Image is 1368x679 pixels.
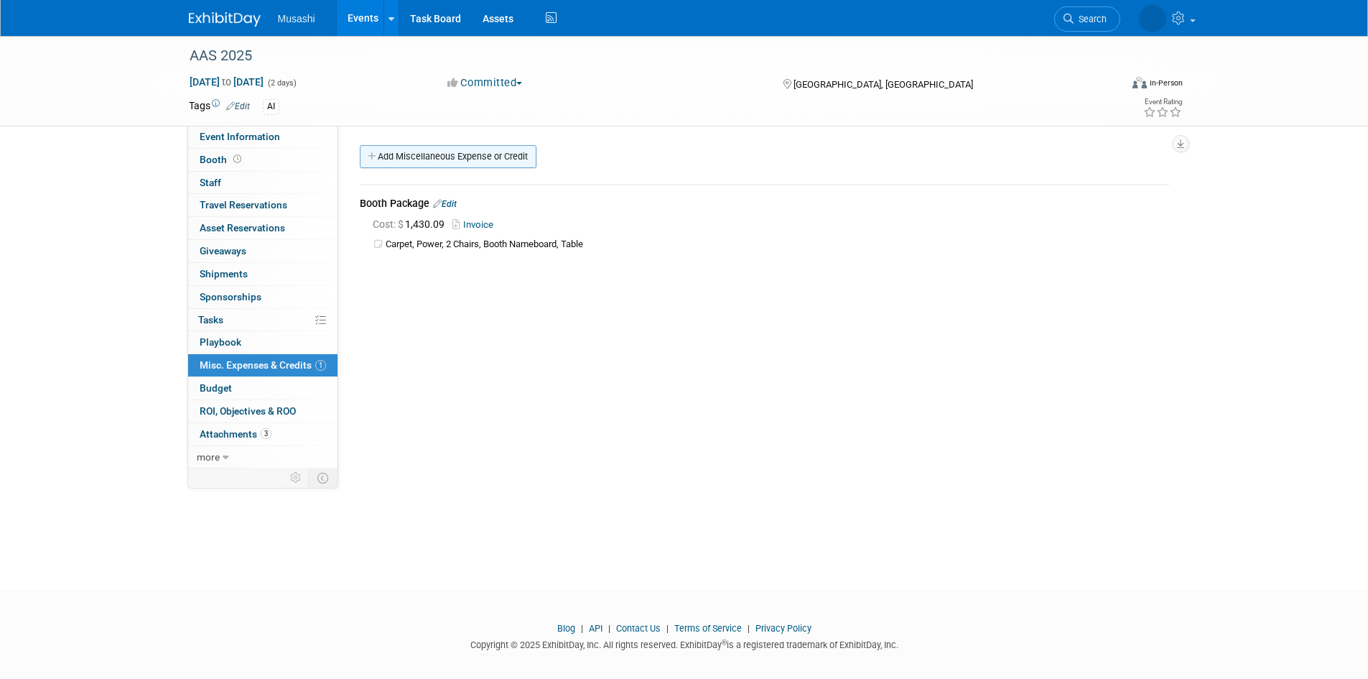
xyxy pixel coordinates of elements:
[188,331,338,354] a: Playbook
[1036,75,1183,96] div: Event Format
[261,428,271,439] span: 3
[189,75,264,88] span: [DATE] [DATE]
[188,286,338,308] a: Sponsorships
[263,99,279,114] div: AI
[200,428,271,440] span: Attachments
[200,382,232,394] span: Budget
[226,101,250,111] a: Edit
[188,126,338,148] a: Event Information
[1132,77,1147,88] img: Format-Inperson.png
[1143,98,1182,106] div: Event Rating
[663,623,672,634] span: |
[200,222,285,234] span: Asset Reservations
[200,245,246,257] span: Giveaways
[188,217,338,239] a: Asset Reservations
[386,239,1169,251] td: Carpet, Power, 2 Chairs, Booth Nameboard, Table
[188,377,338,399] a: Budget
[197,451,220,463] span: more
[315,360,326,371] span: 1
[744,623,753,634] span: |
[200,336,241,348] span: Playbook
[605,623,614,634] span: |
[188,423,338,445] a: Attachments3
[284,468,309,487] td: Personalize Event Tab Strip
[266,78,297,88] span: (2 days)
[433,199,457,209] a: Edit
[188,446,338,468] a: more
[1054,6,1120,32] a: Search
[189,98,250,115] td: Tags
[200,154,244,165] span: Booth
[577,623,587,634] span: |
[308,468,338,487] td: Toggle Event Tabs
[616,623,661,634] a: Contact Us
[442,75,528,91] button: Committed
[1074,14,1107,24] span: Search
[1149,78,1183,88] div: In-Person
[220,76,233,88] span: to
[189,12,261,27] img: ExhibitDay
[188,263,338,285] a: Shipments
[200,359,326,371] span: Misc. Expenses & Credits
[185,43,1099,69] div: AAS 2025
[200,291,261,302] span: Sponsorships
[188,354,338,377] a: Misc. Expenses & Credits1
[557,623,575,634] a: Blog
[200,405,296,417] span: ROI, Objectives & ROO
[188,240,338,262] a: Giveaways
[200,268,248,280] span: Shipments
[794,79,973,90] span: [GEOGRAPHIC_DATA], [GEOGRAPHIC_DATA]
[188,194,338,216] a: Travel Reservations
[188,400,338,422] a: ROI, Objectives & ROO
[373,218,450,230] span: 1,430.09
[188,172,338,194] a: Staff
[200,177,221,188] span: Staff
[589,623,602,634] a: API
[188,149,338,171] a: Booth
[755,623,811,634] a: Privacy Policy
[373,218,405,230] span: Cost: $
[452,219,499,230] a: Invoice
[200,199,287,211] span: Travel Reservations
[198,314,223,325] span: Tasks
[1139,5,1166,32] img: Chris Morley
[278,13,315,24] span: Musashi
[200,131,280,142] span: Event Information
[674,623,742,634] a: Terms of Service
[188,309,338,331] a: Tasks
[722,639,727,647] sup: ®
[360,196,1169,213] div: Booth Package
[231,154,244,165] span: Booth not reserved yet
[360,145,536,168] a: Add Miscellaneous Expense or Credit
